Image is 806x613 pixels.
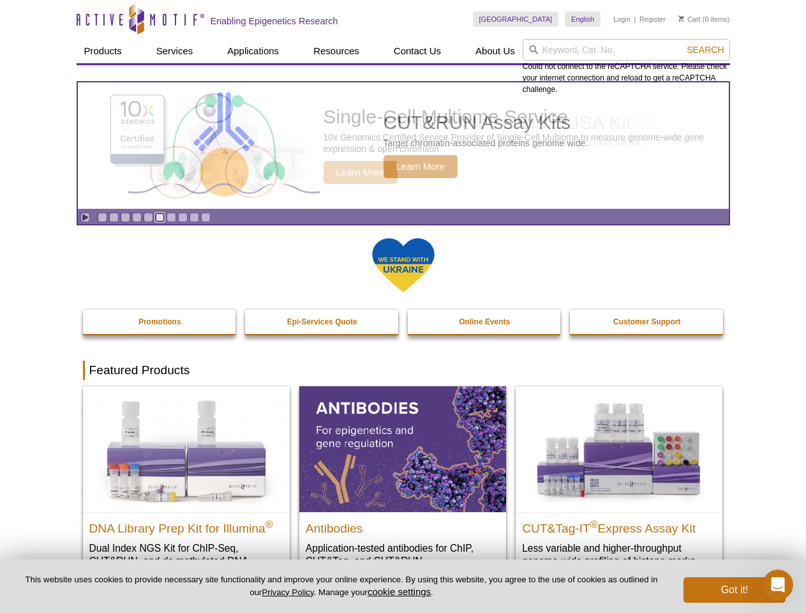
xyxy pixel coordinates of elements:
a: Resources [306,39,367,63]
h2: Featured Products [83,361,724,380]
iframe: Intercom live chat [763,570,793,600]
h2: Enabling Epigenetics Research [211,15,338,27]
img: DNA Library Prep Kit for Illumina [83,386,290,511]
button: cookie settings [368,586,431,597]
span: Search [687,45,724,55]
p: This website uses cookies to provide necessary site functionality and improve your online experie... [20,574,662,598]
a: Go to slide 9 [190,213,199,222]
img: All Antibodies [299,386,506,511]
button: Search [683,44,728,56]
a: Go to slide 2 [109,213,119,222]
strong: Online Events [459,317,510,326]
a: Go to slide 3 [121,213,130,222]
a: [GEOGRAPHIC_DATA] [473,11,559,27]
a: Epi-Services Quote [245,310,399,334]
a: Products [77,39,130,63]
a: Applications [220,39,287,63]
a: Register [639,15,666,24]
img: Your Cart [678,15,684,22]
a: Privacy Policy [262,587,313,597]
button: Got it! [683,577,786,603]
strong: Customer Support [613,317,680,326]
a: DNA Library Prep Kit for Illumina DNA Library Prep Kit for Illumina® Dual Index NGS Kit for ChIP-... [83,386,290,593]
a: Go to slide 1 [98,213,107,222]
img: CUT&Tag-IT® Express Assay Kit [516,386,722,511]
a: Go to slide 5 [144,213,153,222]
li: (0 items) [678,11,730,27]
input: Keyword, Cat. No. [523,39,730,61]
a: CUT&Tag-IT® Express Assay Kit CUT&Tag-IT®Express Assay Kit Less variable and higher-throughput ge... [516,386,722,580]
a: Customer Support [570,310,724,334]
img: We Stand With Ukraine [371,237,435,294]
div: Could not connect to the reCAPTCHA service. Please check your internet connection and reload to g... [523,39,730,95]
strong: Epi-Services Quote [287,317,357,326]
li: | [634,11,636,27]
a: Contact Us [386,39,449,63]
sup: ® [590,518,598,529]
strong: Promotions [138,317,181,326]
a: Toggle autoplay [80,213,90,222]
a: English [565,11,601,27]
a: Promotions [83,310,237,334]
a: Cart [678,15,701,24]
p: Dual Index NGS Kit for ChIP-Seq, CUT&RUN, and ds methylated DNA assays. [89,541,283,580]
a: Go to slide 4 [132,213,142,222]
a: About Us [468,39,523,63]
h2: DNA Library Prep Kit for Illumina [89,516,283,535]
h2: Antibodies [306,516,500,535]
h2: CUT&Tag-IT Express Assay Kit [522,516,716,535]
a: Go to slide 10 [201,213,211,222]
a: Go to slide 8 [178,213,188,222]
a: Online Events [408,310,562,334]
a: All Antibodies Antibodies Application-tested antibodies for ChIP, CUT&Tag, and CUT&RUN. [299,386,506,580]
a: Go to slide 7 [167,213,176,222]
p: Less variable and higher-throughput genome-wide profiling of histone marks​. [522,541,716,568]
p: Application-tested antibodies for ChIP, CUT&Tag, and CUT&RUN. [306,541,500,568]
a: Services [149,39,201,63]
sup: ® [265,518,273,529]
a: Login [613,15,631,24]
a: Go to slide 6 [155,213,165,222]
